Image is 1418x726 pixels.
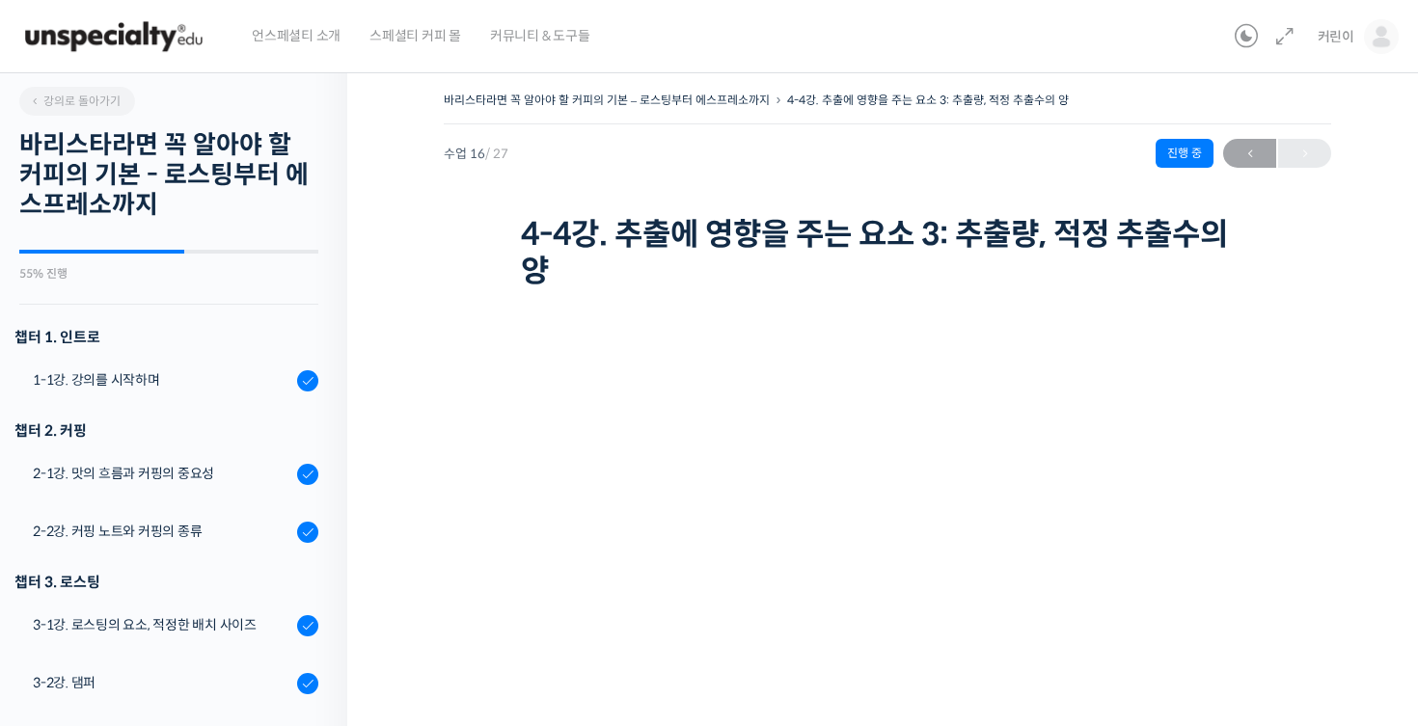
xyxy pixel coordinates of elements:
[14,417,318,444] div: 챕터 2. 커핑
[485,146,508,162] span: / 27
[29,94,121,108] span: 강의로 돌아가기
[521,216,1254,290] h1: 4-4강. 추출에 영향을 주는 요소 3: 추출량, 적정 추출수의 양
[19,130,318,221] h2: 바리스타라면 꼭 알아야 할 커피의 기본 - 로스팅부터 에스프레소까지
[444,93,770,107] a: 바리스타라면 꼭 알아야 할 커피의 기본 – 로스팅부터 에스프레소까지
[19,268,318,280] div: 55% 진행
[1318,28,1354,45] span: 커린이
[33,463,291,484] div: 2-1강. 맛의 흐름과 커핑의 중요성
[14,324,318,350] h3: 챕터 1. 인트로
[33,369,291,390] div: 1-1강. 강의를 시작하며
[33,672,291,693] div: 3-2강. 댐퍼
[33,521,291,542] div: 2-2강. 커핑 노트와 커핑의 종류
[1223,139,1276,168] a: ←이전
[19,87,135,116] a: 강의로 돌아가기
[33,614,291,635] div: 3-1강. 로스팅의 요소, 적정한 배치 사이즈
[444,148,508,160] span: 수업 16
[1156,139,1213,168] div: 진행 중
[787,93,1069,107] a: 4-4강. 추출에 영향을 주는 요소 3: 추출량, 적정 추출수의 양
[14,569,318,595] div: 챕터 3. 로스팅
[1223,141,1276,167] span: ←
